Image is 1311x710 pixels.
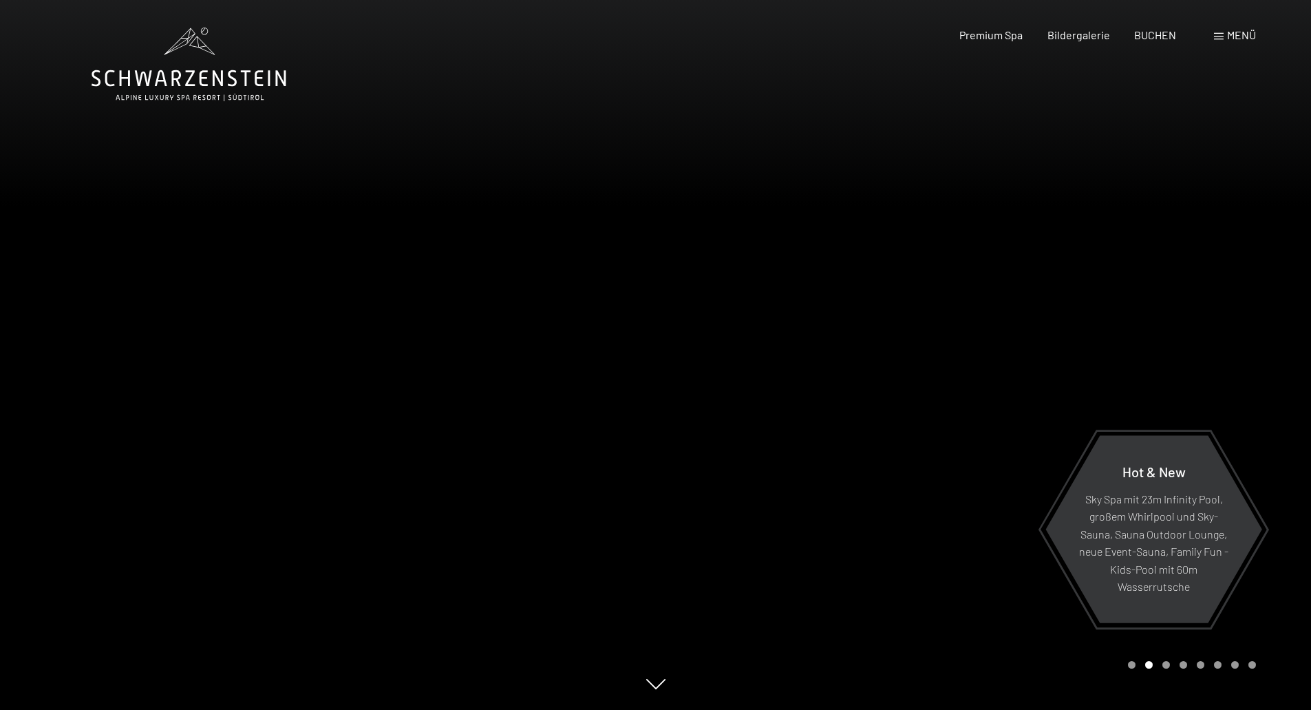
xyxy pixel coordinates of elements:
[1197,661,1204,669] div: Carousel Page 5
[1047,28,1110,41] a: Bildergalerie
[1128,661,1136,669] div: Carousel Page 1
[1079,490,1228,596] p: Sky Spa mit 23m Infinity Pool, großem Whirlpool und Sky-Sauna, Sauna Outdoor Lounge, neue Event-S...
[1231,661,1239,669] div: Carousel Page 7
[1248,661,1256,669] div: Carousel Page 8
[1045,435,1263,624] a: Hot & New Sky Spa mit 23m Infinity Pool, großem Whirlpool und Sky-Sauna, Sauna Outdoor Lounge, ne...
[1145,661,1153,669] div: Carousel Page 2 (Current Slide)
[1123,661,1256,669] div: Carousel Pagination
[1180,661,1187,669] div: Carousel Page 4
[959,28,1023,41] a: Premium Spa
[1214,661,1222,669] div: Carousel Page 6
[1227,28,1256,41] span: Menü
[1122,463,1186,479] span: Hot & New
[1162,661,1170,669] div: Carousel Page 3
[1134,28,1176,41] a: BUCHEN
